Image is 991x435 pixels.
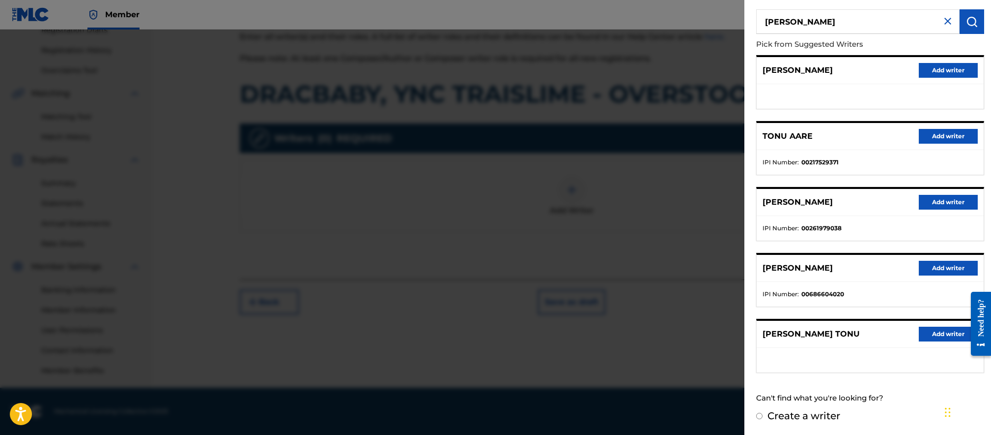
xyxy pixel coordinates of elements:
[763,64,833,76] p: [PERSON_NAME]
[763,224,799,233] span: IPI Number :
[756,9,960,34] input: Search writer's name or IPI Number
[105,9,140,20] span: Member
[12,7,50,22] img: MLC Logo
[763,328,860,340] p: [PERSON_NAME] TONU
[763,130,813,142] p: TONU AARE
[763,158,799,167] span: IPI Number :
[919,327,978,342] button: Add writer
[919,195,978,210] button: Add writer
[919,261,978,276] button: Add writer
[963,284,991,364] iframe: Resource Center
[801,290,844,299] strong: 00686604020
[756,34,928,55] p: Pick from Suggested Writers
[945,398,951,427] div: Drag
[919,129,978,144] button: Add writer
[942,388,991,435] iframe: Chat Widget
[919,63,978,78] button: Add writer
[801,158,839,167] strong: 00217529371
[756,388,984,409] div: Can't find what you're looking for?
[801,224,842,233] strong: 00261979038
[87,9,99,21] img: Top Rightsholder
[767,410,840,422] label: Create a writer
[763,290,799,299] span: IPI Number :
[763,262,833,274] p: [PERSON_NAME]
[763,196,833,208] p: [PERSON_NAME]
